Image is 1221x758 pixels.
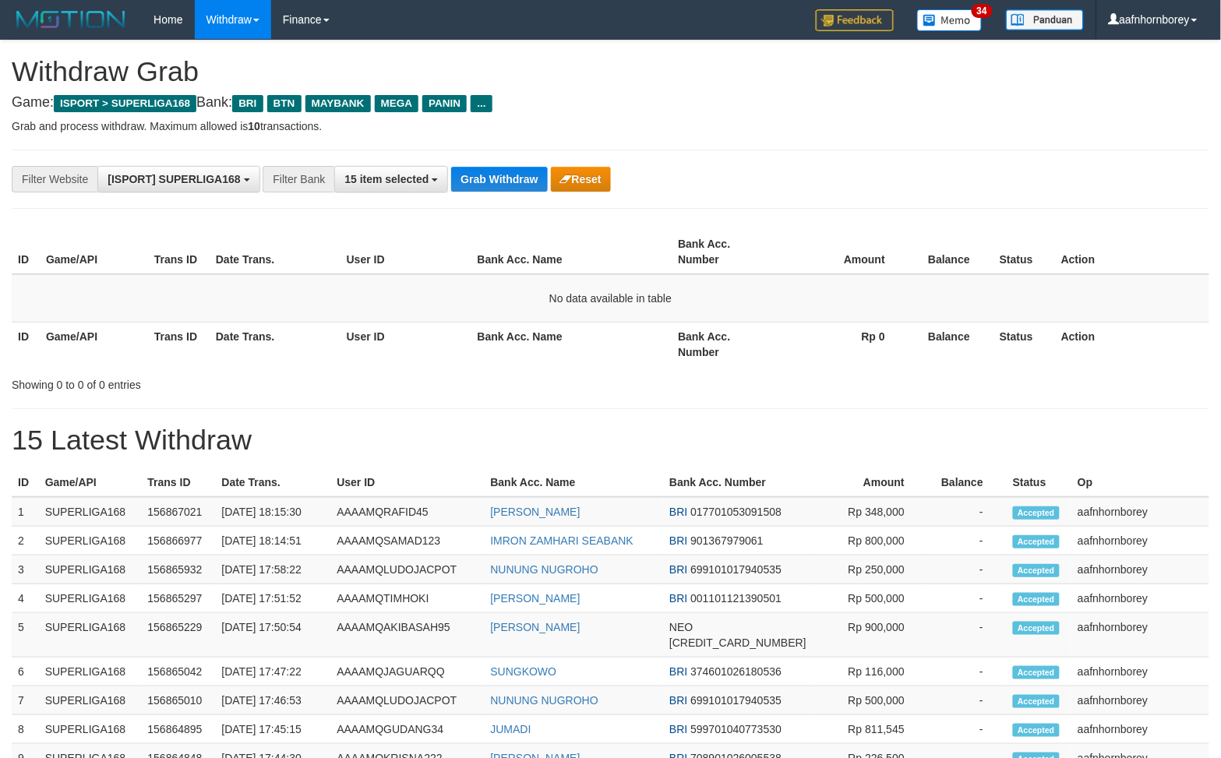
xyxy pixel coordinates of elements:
[491,665,557,678] a: SUNGKOWO
[690,506,782,518] span: Copy 017701053091508 to clipboard
[12,715,39,744] td: 8
[1071,658,1209,686] td: aafnhornborey
[1055,230,1209,274] th: Action
[928,527,1007,555] td: -
[12,95,1209,111] h4: Game: Bank:
[330,686,484,715] td: AAAAMQLUDOJACPOT
[330,468,484,497] th: User ID
[39,468,142,497] th: Game/API
[12,658,39,686] td: 6
[972,4,993,18] span: 34
[341,230,471,274] th: User ID
[215,686,330,715] td: [DATE] 17:46:53
[1071,527,1209,555] td: aafnhornborey
[341,322,471,366] th: User ID
[669,694,687,707] span: BRI
[12,527,39,555] td: 2
[330,497,484,527] td: AAAAMQRAFID45
[1013,695,1060,708] span: Accepted
[12,274,1209,323] td: No data available in table
[12,322,40,366] th: ID
[993,322,1055,366] th: Status
[12,468,39,497] th: ID
[54,95,196,112] span: ISPORT > SUPERLIGA168
[141,497,215,527] td: 156867021
[1007,468,1071,497] th: Status
[1013,724,1060,737] span: Accepted
[39,658,142,686] td: SUPERLIGA168
[215,613,330,658] td: [DATE] 17:50:54
[215,527,330,555] td: [DATE] 18:14:51
[12,425,1209,456] h1: 15 Latest Withdraw
[690,694,782,707] span: Copy 699101017940535 to clipboard
[12,371,497,393] div: Showing 0 to 0 of 0 entries
[215,658,330,686] td: [DATE] 17:47:22
[669,563,687,576] span: BRI
[672,322,780,366] th: Bank Acc. Number
[1071,497,1209,527] td: aafnhornborey
[451,167,547,192] button: Grab Withdraw
[491,694,598,707] a: NUNUNG NUGROHO
[330,584,484,613] td: AAAAMQTIMHOKI
[330,715,484,744] td: AAAAMQGUDANG34
[12,56,1209,87] h1: Withdraw Grab
[928,715,1007,744] td: -
[491,592,581,605] a: [PERSON_NAME]
[210,230,341,274] th: Date Trans.
[1071,584,1209,613] td: aafnhornborey
[690,723,782,735] span: Copy 599701040773530 to clipboard
[813,555,928,584] td: Rp 250,000
[330,555,484,584] td: AAAAMQLUDOJACPOT
[215,468,330,497] th: Date Trans.
[97,166,259,192] button: [ISPORT] SUPERLIGA168
[491,723,531,735] a: JUMADI
[330,658,484,686] td: AAAAMQJAGUARQQ
[813,584,928,613] td: Rp 500,000
[669,592,687,605] span: BRI
[813,613,928,658] td: Rp 900,000
[663,468,813,497] th: Bank Acc. Number
[375,95,419,112] span: MEGA
[1013,506,1060,520] span: Accepted
[1055,322,1209,366] th: Action
[148,322,210,366] th: Trans ID
[690,534,763,547] span: Copy 901367979061 to clipboard
[780,230,909,274] th: Amount
[780,322,909,366] th: Rp 0
[210,322,341,366] th: Date Trans.
[12,230,40,274] th: ID
[215,497,330,527] td: [DATE] 18:15:30
[344,173,429,185] span: 15 item selected
[672,230,780,274] th: Bank Acc. Number
[232,95,263,112] span: BRI
[816,9,894,31] img: Feedback.jpg
[12,118,1209,134] p: Grab and process withdraw. Maximum allowed is transactions.
[12,584,39,613] td: 4
[12,555,39,584] td: 3
[141,658,215,686] td: 156865042
[141,715,215,744] td: 156864895
[1071,555,1209,584] td: aafnhornborey
[1013,666,1060,679] span: Accepted
[928,658,1007,686] td: -
[248,120,260,132] strong: 10
[12,497,39,527] td: 1
[669,621,693,633] span: NEO
[471,230,672,274] th: Bank Acc. Name
[690,563,782,576] span: Copy 699101017940535 to clipboard
[141,584,215,613] td: 156865297
[1013,593,1060,606] span: Accepted
[917,9,983,31] img: Button%20Memo.svg
[330,613,484,658] td: AAAAMQAKIBASAH95
[669,636,806,649] span: Copy 5859459297850900 to clipboard
[491,621,581,633] a: [PERSON_NAME]
[1071,715,1209,744] td: aafnhornborey
[928,686,1007,715] td: -
[1071,468,1209,497] th: Op
[491,563,598,576] a: NUNUNG NUGROHO
[141,613,215,658] td: 156865229
[1013,535,1060,548] span: Accepted
[669,723,687,735] span: BRI
[669,506,687,518] span: BRI
[813,715,928,744] td: Rp 811,545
